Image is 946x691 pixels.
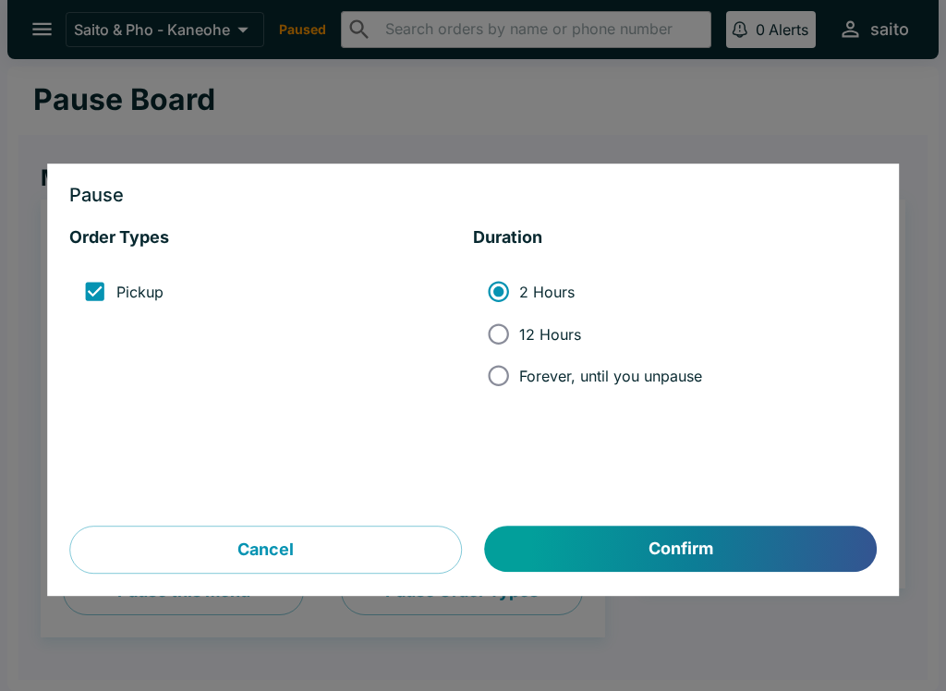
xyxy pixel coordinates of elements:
span: 12 Hours [519,325,581,344]
span: Forever, until you unpause [519,367,702,385]
span: Pickup [116,283,164,301]
h5: Order Types [69,227,473,249]
span: 2 Hours [519,283,575,301]
h5: Duration [473,227,877,249]
button: Confirm [485,527,877,573]
h3: Pause [69,187,877,205]
button: Cancel [69,527,462,575]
